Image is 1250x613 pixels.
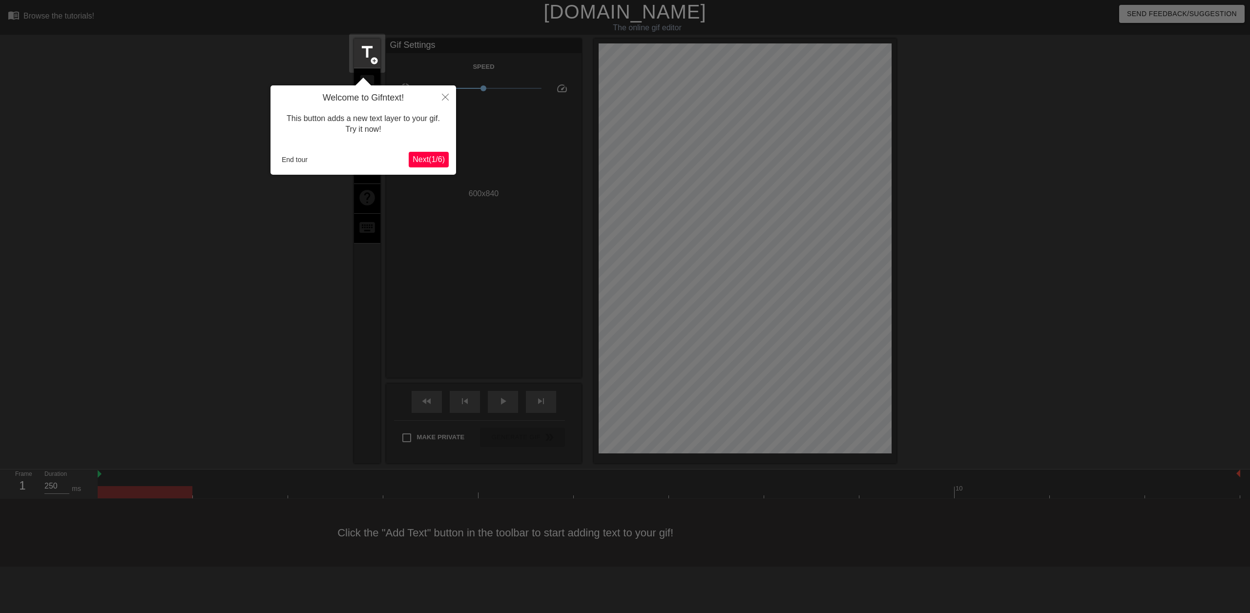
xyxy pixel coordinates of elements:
[409,152,449,167] button: Next
[278,152,312,167] button: End tour
[278,103,449,145] div: This button adds a new text layer to your gif. Try it now!
[278,93,449,103] h4: Welcome to Gifntext!
[413,155,445,163] span: Next ( 1 / 6 )
[435,85,456,108] button: Close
